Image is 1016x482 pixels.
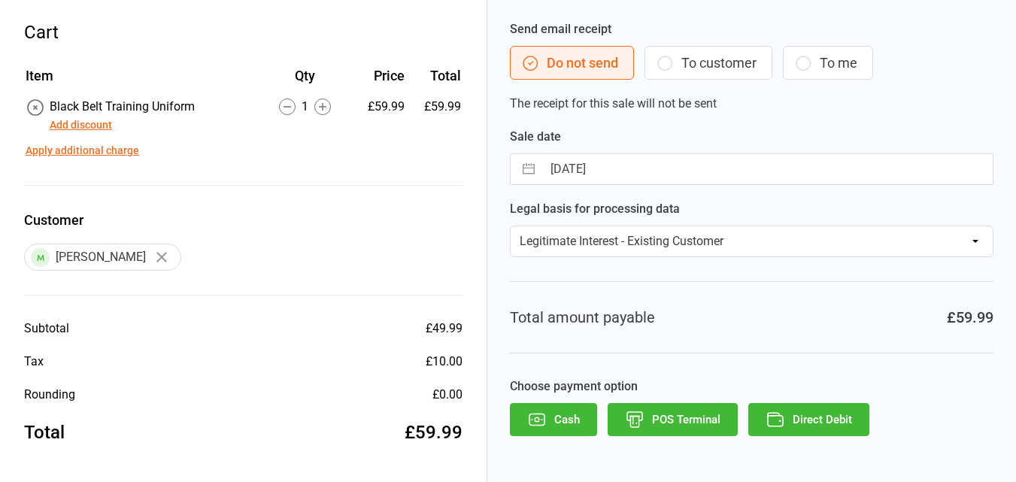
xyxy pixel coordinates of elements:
th: Qty [259,65,351,96]
span: Black Belt Training Uniform [50,99,195,114]
div: Rounding [24,386,75,404]
div: Total [24,419,65,446]
div: £49.99 [426,320,463,338]
button: Direct Debit [748,403,869,436]
td: £59.99 [411,98,461,134]
label: Choose payment option [510,377,993,396]
button: Add discount [50,117,112,133]
div: £10.00 [426,353,463,371]
label: Customer [24,210,463,230]
div: Total amount payable [510,306,655,329]
div: Cart [24,19,463,46]
div: 1 [259,98,351,116]
div: Price [353,65,405,86]
div: Subtotal [24,320,69,338]
th: Item [26,65,257,96]
div: [PERSON_NAME] [24,244,181,271]
div: £0.00 [432,386,463,404]
div: Tax [24,353,44,371]
label: Send email receipt [510,20,993,38]
button: Cash [510,403,597,436]
th: Total [411,65,461,96]
div: £59.99 [353,98,405,116]
button: To customer [644,46,772,80]
div: £59.99 [405,419,463,446]
button: POS Terminal [608,403,738,436]
div: £59.99 [947,306,993,329]
button: To me [783,46,873,80]
div: The receipt for this sale will not be sent [510,20,993,113]
label: Sale date [510,128,993,146]
button: Do not send [510,46,634,80]
button: Apply additional charge [26,143,139,159]
label: Legal basis for processing data [510,200,993,218]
